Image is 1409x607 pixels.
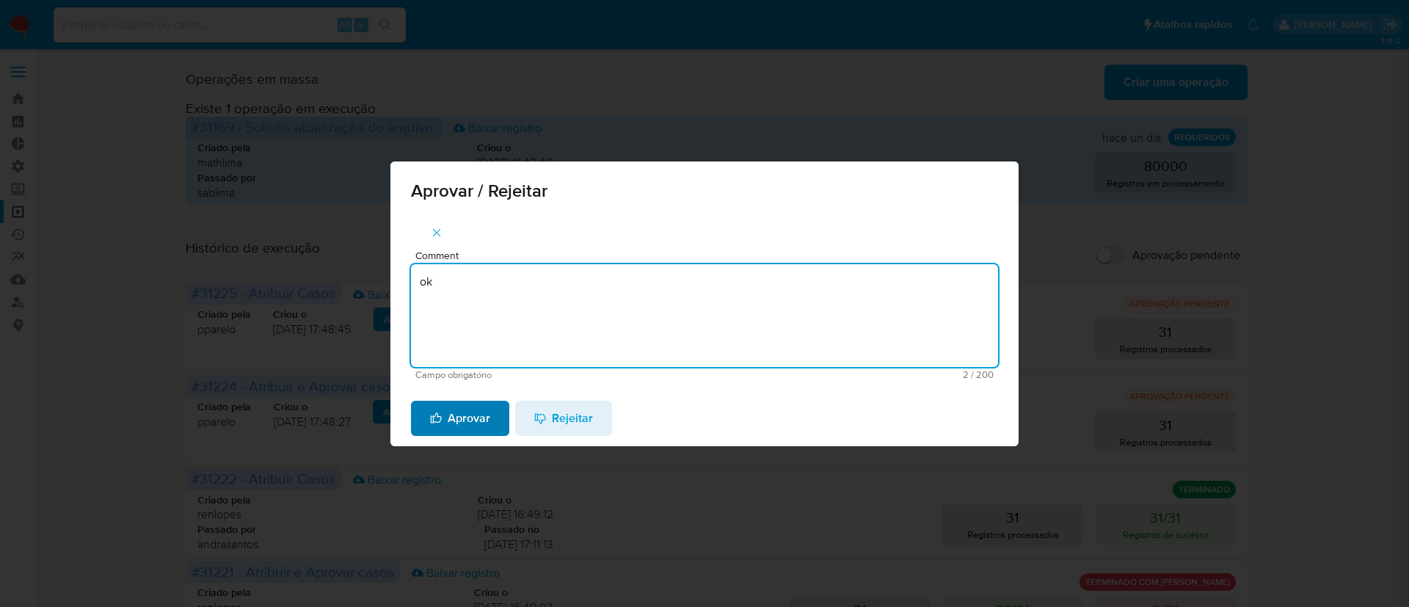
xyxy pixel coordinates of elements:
textarea: ok [411,264,998,367]
button: Rejeitar [515,401,612,436]
span: Máximo 200 caracteres [704,370,994,379]
span: Rejeitar [534,402,593,435]
span: Aprovar / Rejeitar [411,182,998,200]
button: Aprovar [411,401,509,436]
span: Comment [415,250,1002,261]
span: Campo obrigatório [415,370,704,380]
span: Aprovar [430,402,490,435]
